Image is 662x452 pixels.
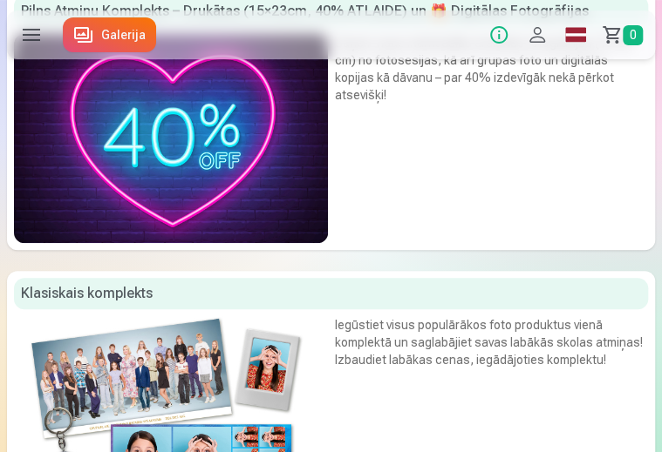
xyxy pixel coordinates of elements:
[623,25,643,45] span: 0
[518,10,556,59] button: Profils
[63,17,156,52] a: Galerija
[14,34,328,243] img: Pilns Atmiņu Komplekts – Drukātas (15×23cm, 40% ATLAIDE) un 🎁 Digitālas Fotogrāfijas
[14,278,648,309] div: Klasiskais komplekts
[595,10,655,59] a: Grozs0
[335,316,649,433] div: Iegūstiet visus populārākos foto produktus vienā komplektā un saglabājiet savas labākās skolas at...
[480,10,518,59] button: Info
[335,34,649,104] div: Saņem visas individuālās drukātās fotogrāfijas (15×23 cm) no fotosesijas, kā arī grupas foto un d...
[556,10,595,59] a: Global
